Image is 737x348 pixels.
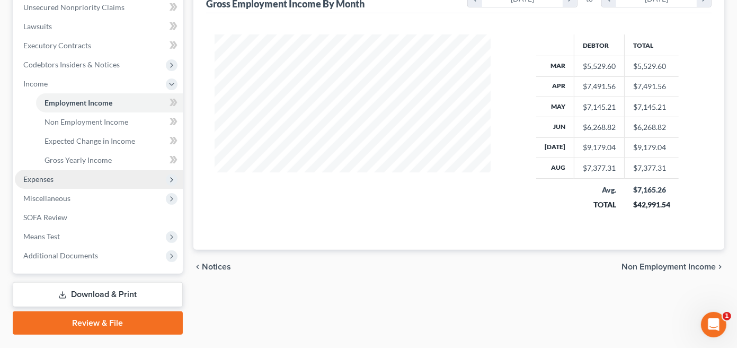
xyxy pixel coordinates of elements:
[621,263,724,271] button: Non Employment Income chevron_right
[36,151,183,170] a: Gross Yearly Income
[13,311,183,335] a: Review & File
[36,112,183,132] a: Non Employment Income
[583,142,616,153] div: $9,179.04
[723,312,731,320] span: 1
[45,136,135,145] span: Expected Change in Income
[625,34,679,56] th: Total
[536,56,574,76] th: Mar
[36,93,183,112] a: Employment Income
[583,61,616,72] div: $5,529.60
[625,137,679,158] td: $9,179.04
[583,199,616,210] div: TOTAL
[23,79,48,88] span: Income
[13,282,183,307] a: Download & Print
[15,36,183,55] a: Executory Contracts
[536,117,574,137] th: Jun
[23,3,125,12] span: Unsecured Nonpriority Claims
[23,175,54,184] span: Expenses
[536,137,574,158] th: [DATE]
[23,41,91,50] span: Executory Contracts
[633,185,670,195] div: $7,165.26
[23,213,67,222] span: SOFA Review
[536,158,574,178] th: Aug
[625,56,679,76] td: $5,529.60
[23,194,70,203] span: Miscellaneous
[583,81,616,92] div: $7,491.56
[45,155,112,164] span: Gross Yearly Income
[574,34,625,56] th: Debtor
[625,97,679,117] td: $7,145.21
[625,76,679,97] td: $7,491.56
[193,263,202,271] i: chevron_left
[23,22,52,31] span: Lawsuits
[536,97,574,117] th: May
[633,199,670,210] div: $42,991.54
[23,60,120,69] span: Codebtors Insiders & Notices
[621,263,716,271] span: Non Employment Income
[625,117,679,137] td: $6,268.82
[23,251,98,260] span: Additional Documents
[536,76,574,97] th: Apr
[583,102,616,112] div: $7,145.21
[15,208,183,227] a: SOFA Review
[701,312,726,337] iframe: Intercom live chat
[45,117,128,126] span: Non Employment Income
[15,17,183,36] a: Lawsuits
[716,263,724,271] i: chevron_right
[45,98,112,107] span: Employment Income
[583,163,616,173] div: $7,377.31
[36,132,183,151] a: Expected Change in Income
[193,263,231,271] button: chevron_left Notices
[23,232,60,241] span: Means Test
[583,185,616,195] div: Avg.
[202,263,231,271] span: Notices
[583,122,616,133] div: $6,268.82
[625,158,679,178] td: $7,377.31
